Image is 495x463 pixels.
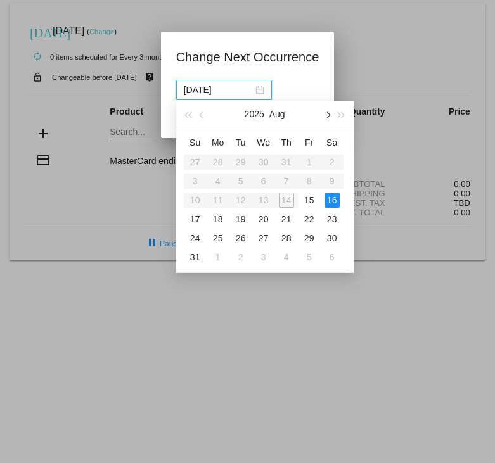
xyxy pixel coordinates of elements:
[325,212,340,227] div: 23
[229,248,252,267] td: 9/2/2025
[325,193,340,208] div: 16
[325,250,340,265] div: 6
[321,210,344,229] td: 8/23/2025
[233,250,248,265] div: 2
[256,231,271,246] div: 27
[176,47,319,67] h1: Change Next Occurrence
[207,132,229,153] th: Mon
[229,210,252,229] td: 8/19/2025
[298,229,321,248] td: 8/29/2025
[184,248,207,267] td: 8/31/2025
[252,210,275,229] td: 8/20/2025
[279,212,294,227] div: 21
[334,101,348,127] button: Next year (Control + right)
[181,101,195,127] button: Last year (Control + left)
[207,248,229,267] td: 9/1/2025
[321,132,344,153] th: Sat
[320,101,334,127] button: Next month (PageDown)
[298,191,321,210] td: 8/15/2025
[184,132,207,153] th: Sun
[210,231,226,246] div: 25
[184,229,207,248] td: 8/24/2025
[184,210,207,229] td: 8/17/2025
[229,132,252,153] th: Tue
[207,229,229,248] td: 8/25/2025
[252,132,275,153] th: Wed
[256,250,271,265] div: 3
[210,212,226,227] div: 18
[302,212,317,227] div: 22
[256,212,271,227] div: 20
[302,250,317,265] div: 5
[321,191,344,210] td: 8/16/2025
[279,231,294,246] div: 28
[188,231,203,246] div: 24
[252,248,275,267] td: 9/3/2025
[302,193,317,208] div: 15
[188,250,203,265] div: 31
[245,101,264,127] button: 2025
[275,132,298,153] th: Thu
[210,250,226,265] div: 1
[275,248,298,267] td: 9/4/2025
[321,248,344,267] td: 9/6/2025
[195,101,209,127] button: Previous month (PageUp)
[229,229,252,248] td: 8/26/2025
[269,101,285,127] button: Aug
[252,229,275,248] td: 8/27/2025
[298,210,321,229] td: 8/22/2025
[321,229,344,248] td: 8/30/2025
[184,83,253,97] input: Select date
[207,210,229,229] td: 8/18/2025
[298,248,321,267] td: 9/5/2025
[325,231,340,246] div: 30
[275,210,298,229] td: 8/21/2025
[298,132,321,153] th: Fri
[233,212,248,227] div: 19
[233,231,248,246] div: 26
[302,231,317,246] div: 29
[188,212,203,227] div: 17
[275,229,298,248] td: 8/28/2025
[279,250,294,265] div: 4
